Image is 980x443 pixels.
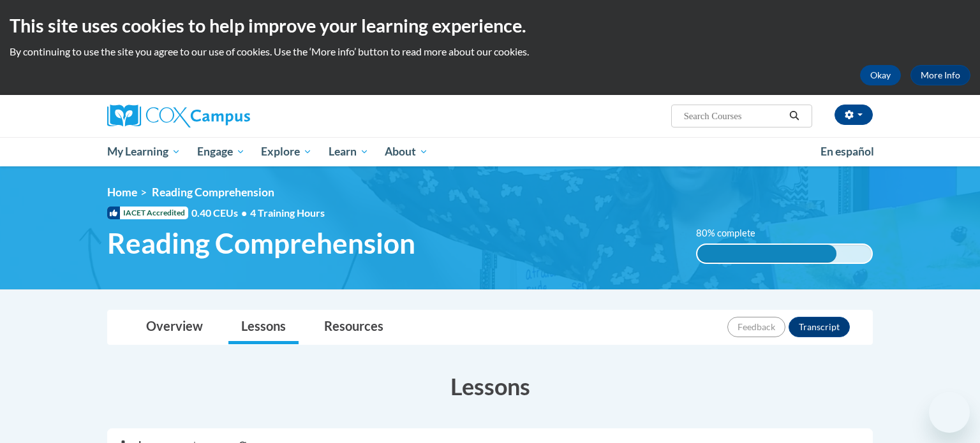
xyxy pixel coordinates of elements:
span: Engage [197,144,245,159]
div: 80% complete [697,245,837,263]
button: Okay [860,65,901,85]
span: Explore [261,144,312,159]
button: Transcript [789,317,850,337]
a: Overview [133,310,216,344]
a: Resources [311,310,396,344]
a: Cox Campus [107,105,350,127]
a: Engage [189,137,253,166]
a: About [377,137,437,166]
p: By continuing to use the site you agree to our use of cookies. Use the ‘More info’ button to read... [10,45,970,59]
a: En español [812,138,882,165]
h2: This site uses cookies to help improve your learning experience. [10,13,970,38]
span: My Learning [107,144,181,159]
span: Learn [329,144,369,159]
label: 80% complete [696,226,769,240]
img: Cox Campus [107,105,250,127]
button: Search [785,108,804,124]
h3: Lessons [107,370,873,402]
span: IACET Accredited [107,207,188,219]
a: My Learning [99,137,189,166]
span: En español [820,145,874,158]
a: Lessons [228,310,299,344]
span: Reading Comprehension [152,185,274,199]
span: About [385,144,428,159]
span: 4 Training Hours [250,207,325,219]
span: 0.40 CEUs [191,206,250,220]
a: Explore [253,137,320,166]
iframe: Button to launch messaging window [929,392,970,433]
a: Learn [320,137,377,166]
button: Feedback [727,317,785,337]
span: Reading Comprehension [107,226,415,260]
button: Account Settings [835,105,873,125]
span: • [241,207,247,219]
a: More Info [910,65,970,85]
a: Home [107,185,137,199]
input: Search Courses [683,108,785,124]
div: Main menu [88,137,892,166]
